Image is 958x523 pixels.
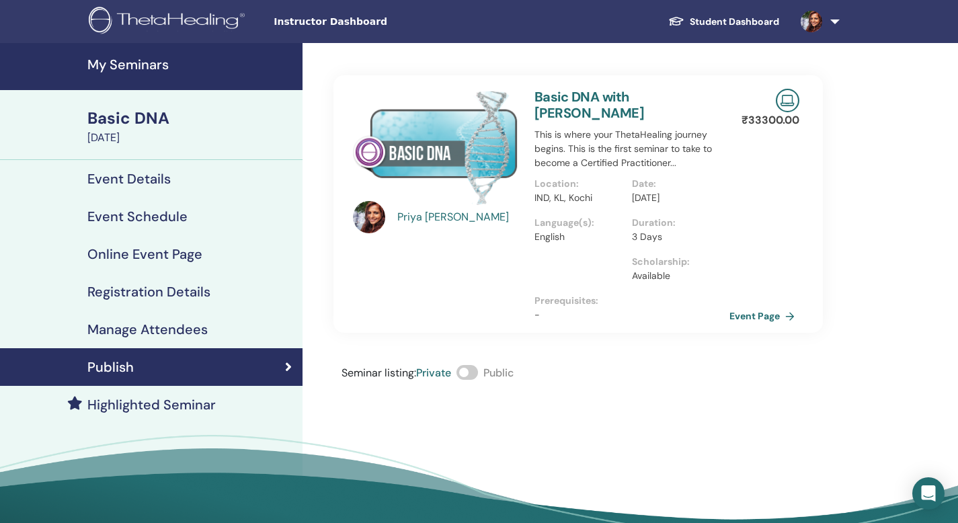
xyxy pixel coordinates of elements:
[534,88,644,122] a: Basic DNA with [PERSON_NAME]
[79,107,303,146] a: Basic DNA[DATE]
[342,366,416,380] span: Seminar listing :
[274,15,475,29] span: Instructor Dashboard
[534,177,624,191] p: Location :
[632,269,721,283] p: Available
[534,308,729,322] p: -
[668,15,684,27] img: graduation-cap-white.svg
[87,107,294,130] div: Basic DNA
[87,284,210,300] h4: Registration Details
[632,177,721,191] p: Date :
[632,255,721,269] p: Scholarship :
[87,397,216,413] h4: Highlighted Seminar
[776,89,799,112] img: Live Online Seminar
[353,201,385,233] img: default.jpg
[87,321,208,337] h4: Manage Attendees
[416,366,451,380] span: Private
[353,89,518,205] img: Basic DNA
[534,230,624,244] p: English
[729,306,800,326] a: Event Page
[534,128,729,170] p: This is where your ThetaHealing journey begins. This is the first seminar to take to become a Cer...
[632,216,721,230] p: Duration :
[89,7,249,37] img: logo.png
[87,246,202,262] h4: Online Event Page
[397,209,522,225] a: Priya [PERSON_NAME]
[87,208,188,225] h4: Event Schedule
[912,477,945,510] div: Open Intercom Messenger
[87,359,134,375] h4: Publish
[87,171,171,187] h4: Event Details
[742,112,799,128] p: ₹ 33300.00
[87,130,294,146] div: [DATE]
[632,191,721,205] p: [DATE]
[534,294,729,308] p: Prerequisites :
[801,11,822,32] img: default.jpg
[87,56,294,73] h4: My Seminars
[657,9,790,34] a: Student Dashboard
[534,191,624,205] p: IND, KL, Kochi
[632,230,721,244] p: 3 Days
[534,216,624,230] p: Language(s) :
[483,366,514,380] span: Public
